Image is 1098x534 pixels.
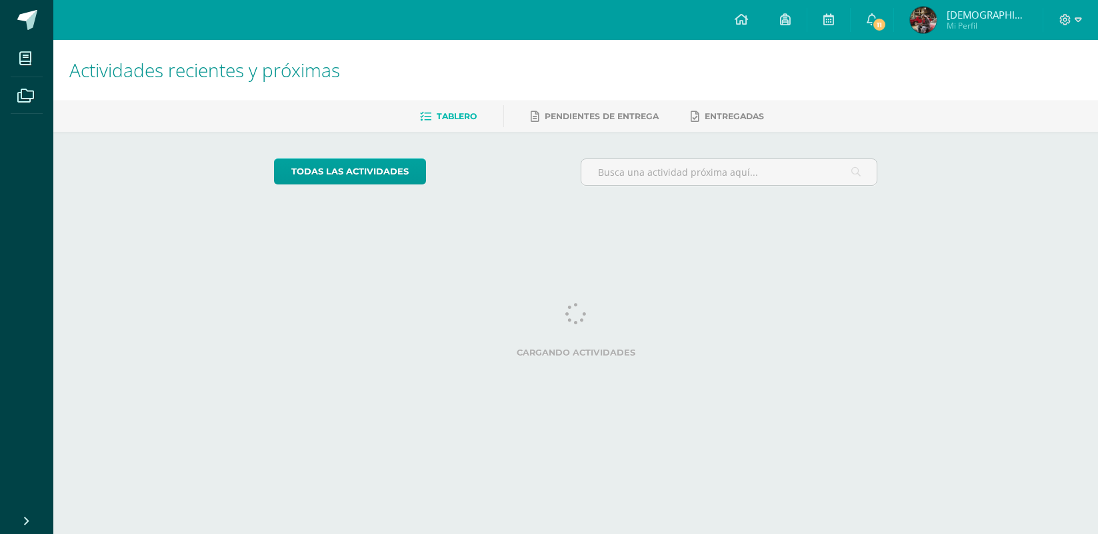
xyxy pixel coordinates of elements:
[947,8,1027,21] span: [DEMOGRAPHIC_DATA][PERSON_NAME]
[581,159,877,185] input: Busca una actividad próxima aquí...
[545,111,659,121] span: Pendientes de entrega
[872,17,887,32] span: 11
[437,111,477,121] span: Tablero
[274,348,877,358] label: Cargando actividades
[531,106,659,127] a: Pendientes de entrega
[420,106,477,127] a: Tablero
[274,158,426,184] a: todas las Actividades
[910,7,937,33] img: e2f65459d4aaef35ad99b0eddf3b3a84.png
[69,57,340,83] span: Actividades recientes y próximas
[947,20,1027,31] span: Mi Perfil
[691,106,764,127] a: Entregadas
[705,111,764,121] span: Entregadas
